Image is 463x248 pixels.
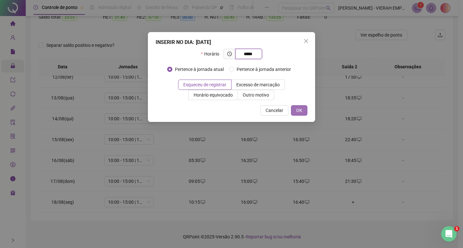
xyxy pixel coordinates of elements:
[227,52,232,56] span: clock-circle
[301,36,311,46] button: Close
[236,82,280,87] span: Excesso de marcação
[441,226,457,242] iframe: Intercom live chat
[291,105,307,115] button: OK
[234,66,294,73] span: Pertence à jornada anterior
[156,38,307,46] div: INSERIR NO DIA : [DATE]
[243,92,269,98] span: Outro motivo
[183,82,226,87] span: Esqueceu de registrar
[296,107,302,114] span: OK
[454,226,459,231] span: 1
[260,105,288,115] button: Cancelar
[304,38,309,44] span: close
[172,66,226,73] span: Pertence à jornada atual
[194,92,233,98] span: Horário equivocado
[201,49,223,59] label: Horário
[266,107,283,114] span: Cancelar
